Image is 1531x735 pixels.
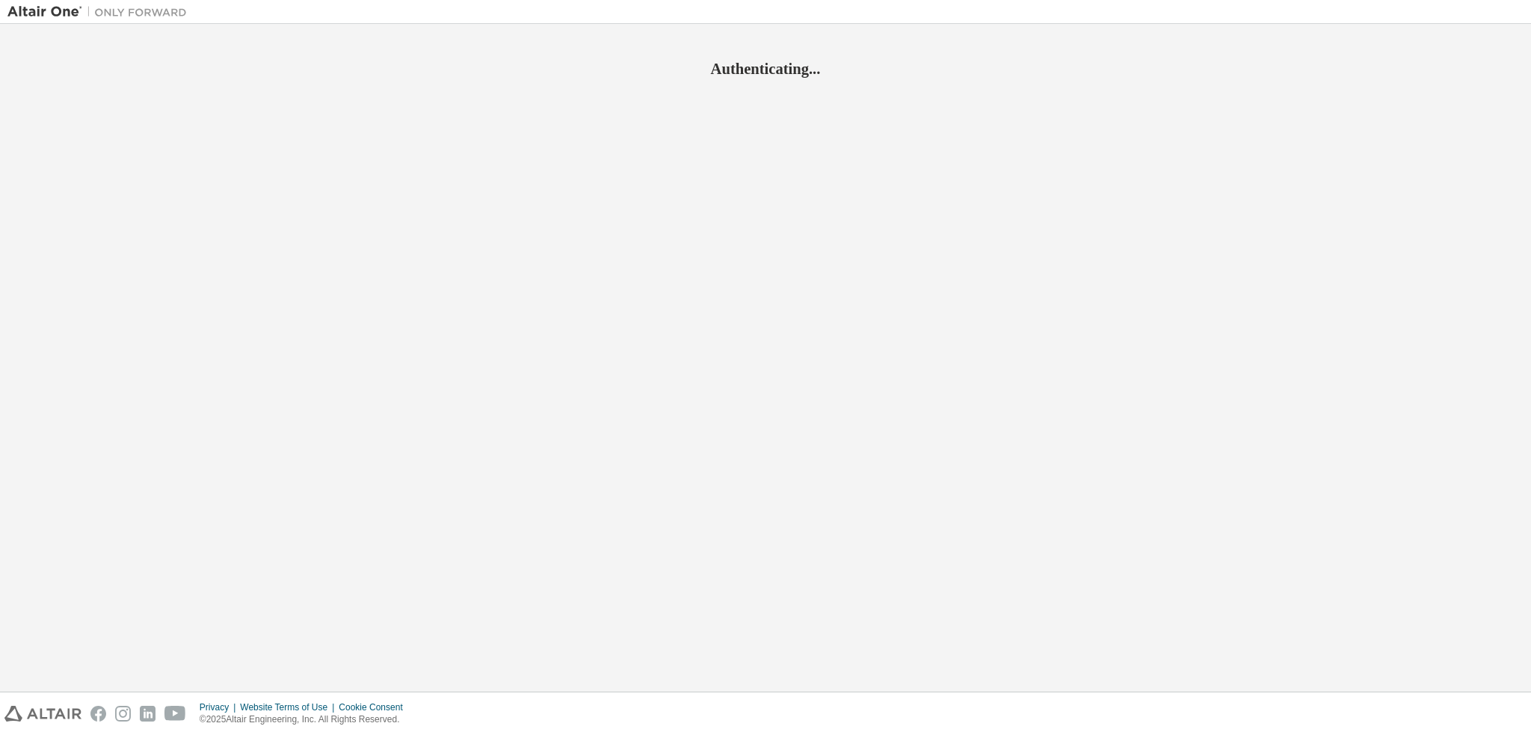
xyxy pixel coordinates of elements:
[200,701,240,713] div: Privacy
[164,706,186,722] img: youtube.svg
[200,713,412,726] p: © 2025 Altair Engineering, Inc. All Rights Reserved.
[7,4,194,19] img: Altair One
[140,706,155,722] img: linkedin.svg
[4,706,81,722] img: altair_logo.svg
[339,701,411,713] div: Cookie Consent
[115,706,131,722] img: instagram.svg
[240,701,339,713] div: Website Terms of Use
[7,59,1524,79] h2: Authenticating...
[90,706,106,722] img: facebook.svg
